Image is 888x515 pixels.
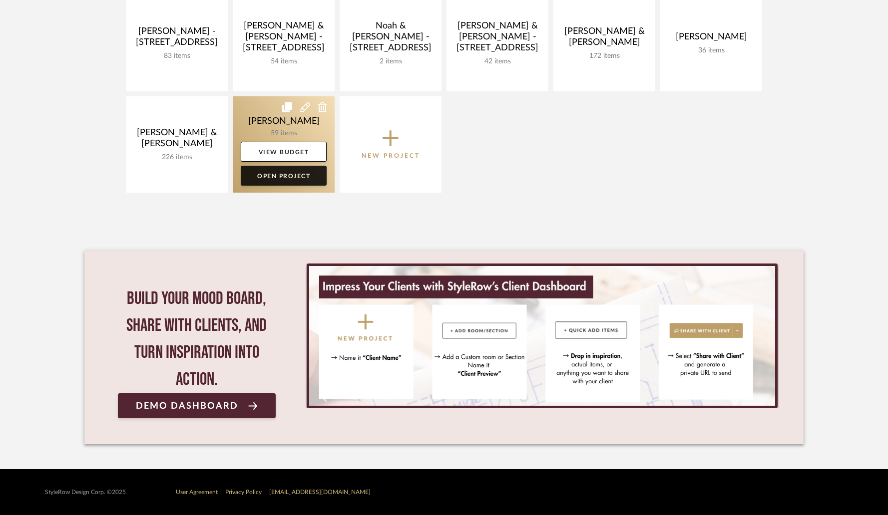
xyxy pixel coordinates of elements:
[561,52,647,60] div: 172 items
[309,266,775,406] img: StyleRow_Client_Dashboard_Banner__1_.png
[668,46,754,55] div: 36 items
[241,142,327,162] a: View Budget
[134,52,220,60] div: 83 items
[118,285,276,393] div: Build your mood board, share with clients, and turn inspiration into action.
[306,263,779,408] div: 0
[348,20,434,57] div: Noah & [PERSON_NAME] - [STREET_ADDRESS]
[454,20,540,57] div: [PERSON_NAME] & [PERSON_NAME] - [STREET_ADDRESS]
[561,26,647,52] div: [PERSON_NAME] & [PERSON_NAME]
[348,57,434,66] div: 2 items
[340,96,442,193] button: New Project
[362,151,420,161] p: New Project
[136,401,238,411] span: Demo Dashboard
[241,20,327,57] div: [PERSON_NAME] & [PERSON_NAME] - [STREET_ADDRESS]
[134,153,220,162] div: 226 items
[269,489,371,495] a: [EMAIL_ADDRESS][DOMAIN_NAME]
[241,166,327,186] a: Open Project
[118,393,276,418] a: Demo Dashboard
[241,57,327,66] div: 54 items
[454,57,540,66] div: 42 items
[225,489,262,495] a: Privacy Policy
[176,489,218,495] a: User Agreement
[45,489,126,496] div: StyleRow Design Corp. ©2025
[668,31,754,46] div: [PERSON_NAME]
[134,127,220,153] div: [PERSON_NAME] & [PERSON_NAME]
[134,26,220,52] div: [PERSON_NAME] - [STREET_ADDRESS]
